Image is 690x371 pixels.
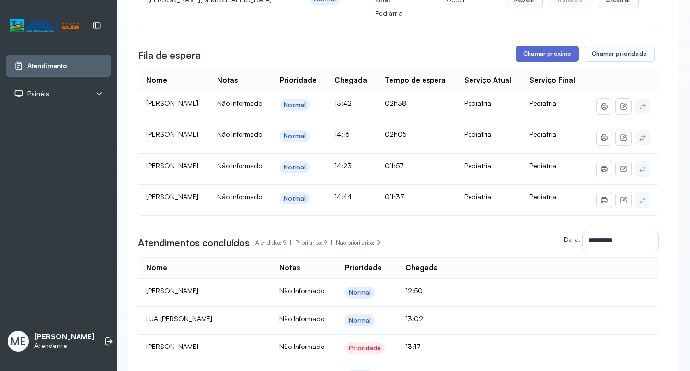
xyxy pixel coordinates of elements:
[405,314,423,323] span: 13:02
[279,342,324,350] span: Não Informado
[385,99,406,107] span: 02h38
[146,342,198,350] span: [PERSON_NAME]
[217,99,262,107] span: Não Informado
[375,7,414,20] p: Pediatria
[138,236,250,250] h3: Atendimentos concluídos
[284,132,306,140] div: Normal
[345,263,382,273] div: Prioridade
[284,101,306,109] div: Normal
[349,316,371,324] div: Normal
[564,235,581,243] label: Data:
[34,342,94,350] p: Atendente
[146,287,198,295] span: [PERSON_NAME]
[217,130,262,138] span: Não Informado
[405,342,421,350] span: 13:17
[27,90,49,98] span: Painéis
[284,163,306,171] div: Normal
[529,161,556,169] span: Pediatria
[146,192,198,201] span: [PERSON_NAME]
[255,236,295,250] p: Atendidos: 9
[279,287,324,295] span: Não Informado
[349,344,381,352] div: Prioridade
[217,76,238,85] div: Notas
[584,46,655,62] button: Chamar prioridade
[295,236,336,250] p: Prioritários: 9
[529,99,556,107] span: Pediatria
[290,239,291,246] span: |
[405,263,438,273] div: Chegada
[34,333,94,342] p: [PERSON_NAME]
[349,288,371,297] div: Normal
[27,62,67,70] span: Atendimento
[331,239,332,246] span: |
[279,263,300,273] div: Notas
[385,161,404,169] span: 01h57
[464,99,514,108] div: Pediatria
[284,194,306,203] div: Normal
[464,192,514,201] div: Pediatria
[138,48,201,62] h3: Fila de espera
[405,287,423,295] span: 12:50
[529,130,556,138] span: Pediatria
[385,192,404,201] span: 01h37
[334,192,352,201] span: 14:44
[217,161,262,169] span: Não Informado
[529,76,575,85] div: Serviço Final
[336,236,380,250] p: Não prioritários: 0
[529,192,556,201] span: Pediatria
[385,130,406,138] span: 02h05
[334,130,350,138] span: 14:16
[10,18,79,34] img: Logotipo do estabelecimento
[464,161,514,170] div: Pediatria
[146,76,167,85] div: Nome
[146,263,167,273] div: Nome
[217,192,262,201] span: Não Informado
[464,76,511,85] div: Serviço Atual
[146,161,198,169] span: [PERSON_NAME]
[279,314,324,323] span: Não Informado
[14,61,103,71] a: Atendimento
[464,130,514,139] div: Pediatria
[334,99,352,107] span: 13:42
[516,46,579,62] button: Chamar próximo
[146,130,198,138] span: [PERSON_NAME]
[334,76,367,85] div: Chegada
[334,161,352,169] span: 14:23
[280,76,317,85] div: Prioridade
[146,314,212,323] span: LUA [PERSON_NAME]
[146,99,198,107] span: [PERSON_NAME]
[385,76,446,85] div: Tempo de espera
